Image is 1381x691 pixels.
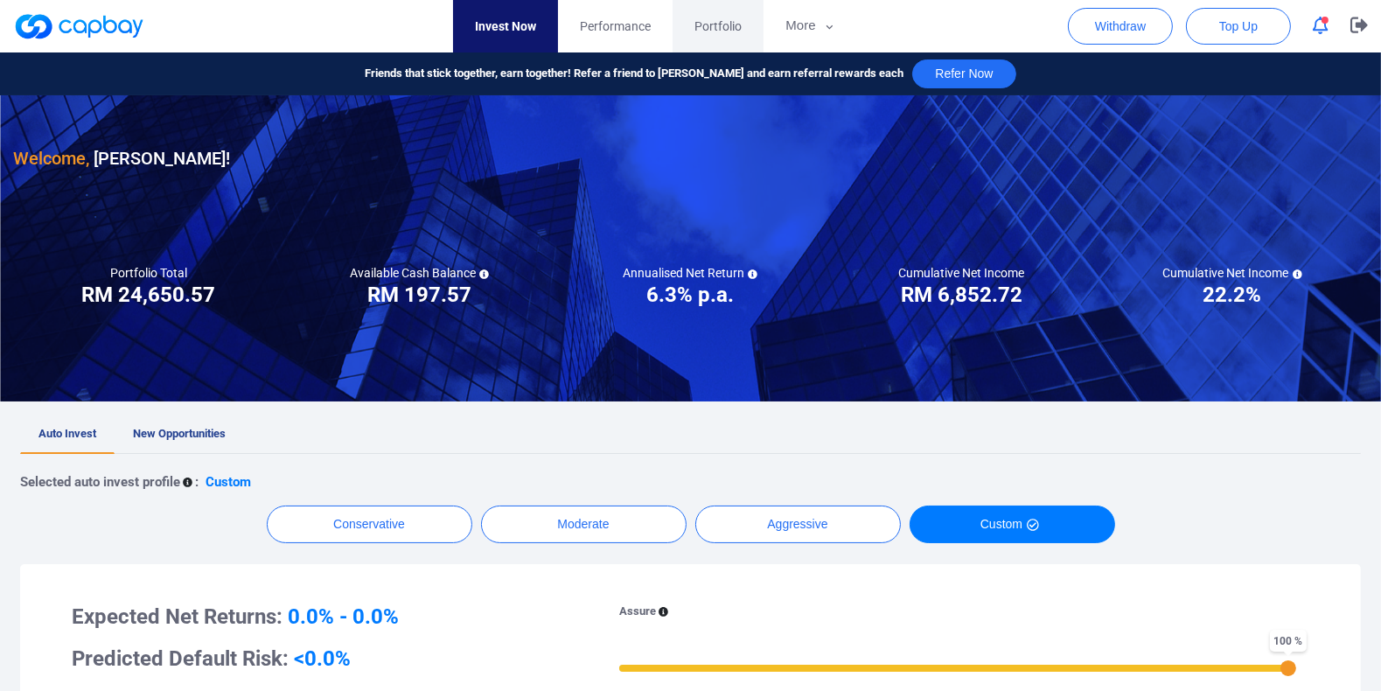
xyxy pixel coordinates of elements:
p: Selected auto invest profile [20,471,180,492]
span: Welcome, [13,148,89,169]
span: Top Up [1219,17,1258,35]
button: Moderate [481,506,687,543]
span: Performance [580,17,651,36]
span: Auto Invest [38,427,96,440]
span: 0.0% - 0.0% [288,604,399,629]
h3: 6.3% p.a. [646,281,734,309]
span: New Opportunities [133,427,226,440]
h3: [PERSON_NAME] ! [13,144,230,172]
button: Custom [910,506,1115,543]
h3: RM 6,852.72 [901,281,1022,309]
button: Aggressive [695,506,901,543]
button: Refer Now [912,59,1015,88]
h5: Cumulative Net Income [1163,265,1302,281]
span: Friends that stick together, earn together! Refer a friend to [PERSON_NAME] and earn referral rew... [365,65,903,83]
span: Portfolio [694,17,742,36]
p: Custom [206,471,251,492]
h3: RM 24,650.57 [81,281,215,309]
h5: Available Cash Balance [350,265,489,281]
h5: Portfolio Total [110,265,187,281]
h3: Expected Net Returns: [72,603,572,631]
h3: 22.2% [1203,281,1262,309]
button: Top Up [1186,8,1291,45]
button: Conservative [267,506,472,543]
span: <0.0% [294,646,351,671]
p: Assure [619,603,656,621]
span: 100 % [1270,630,1307,652]
h5: Annualised Net Return [623,265,757,281]
h3: RM 197.57 [367,281,471,309]
h5: Cumulative Net Income [898,265,1024,281]
h3: Predicted Default Risk: [72,645,572,673]
p: : [195,471,199,492]
button: Withdraw [1068,8,1173,45]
